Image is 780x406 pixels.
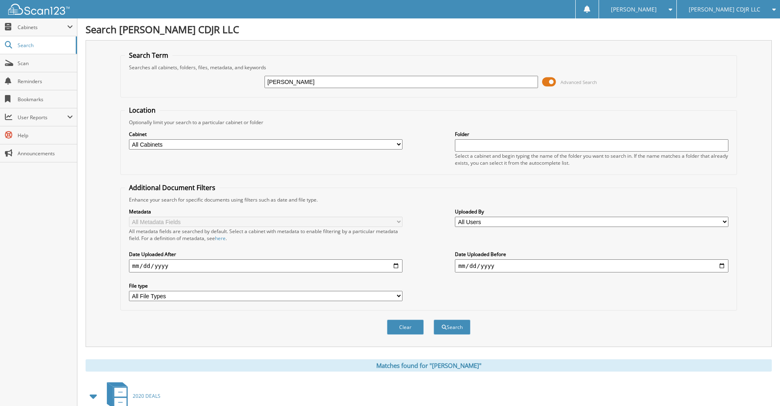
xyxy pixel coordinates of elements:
[129,228,402,242] div: All metadata fields are searched by default. Select a cabinet with metadata to enable filtering b...
[18,42,72,49] span: Search
[86,359,772,372] div: Matches found for "[PERSON_NAME]"
[434,320,470,335] button: Search
[129,131,402,138] label: Cabinet
[125,51,172,60] legend: Search Term
[18,150,73,157] span: Announcements
[455,131,728,138] label: Folder
[18,78,73,85] span: Reminders
[18,114,67,121] span: User Reports
[561,79,597,85] span: Advanced Search
[133,392,161,399] span: 2020 DEALS
[455,208,728,215] label: Uploaded By
[125,196,733,203] div: Enhance your search for specific documents using filters such as date and file type.
[125,183,219,192] legend: Additional Document Filters
[125,106,160,115] legend: Location
[689,7,760,12] span: [PERSON_NAME] CDJR LLC
[8,4,70,15] img: scan123-logo-white.svg
[129,208,402,215] label: Metadata
[125,64,733,71] div: Searches all cabinets, folders, files, metadata, and keywords
[129,251,402,258] label: Date Uploaded After
[18,24,67,31] span: Cabinets
[455,259,728,272] input: end
[125,119,733,126] div: Optionally limit your search to a particular cabinet or folder
[215,235,226,242] a: here
[86,23,772,36] h1: Search [PERSON_NAME] CDJR LLC
[611,7,657,12] span: [PERSON_NAME]
[18,96,73,103] span: Bookmarks
[129,282,402,289] label: File type
[129,259,402,272] input: start
[18,60,73,67] span: Scan
[18,132,73,139] span: Help
[739,367,780,406] iframe: Chat Widget
[455,251,728,258] label: Date Uploaded Before
[455,152,728,166] div: Select a cabinet and begin typing the name of the folder you want to search in. If the name match...
[387,320,424,335] button: Clear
